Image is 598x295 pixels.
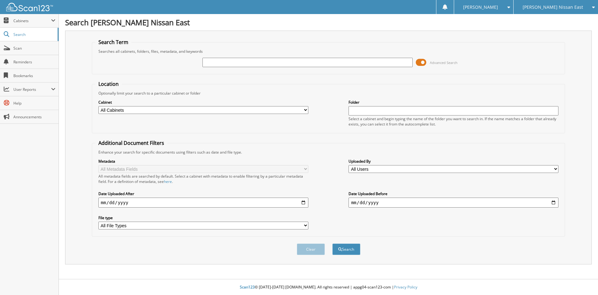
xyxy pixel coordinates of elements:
[98,198,308,208] input: start
[13,18,51,23] span: Cabinets
[95,49,562,54] div: Searches all cabinets, folders, files, metadata, and keywords
[98,159,308,164] label: Metadata
[13,46,55,51] span: Scan
[349,198,558,208] input: end
[98,215,308,220] label: File type
[523,5,583,9] span: [PERSON_NAME] Nissan East
[164,179,172,184] a: here
[13,114,55,120] span: Announcements
[463,5,498,9] span: [PERSON_NAME]
[98,191,308,196] label: Date Uploaded After
[13,59,55,65] span: Reminders
[98,174,308,184] div: All metadata fields are searched by default. Select a cabinet with metadata to enable filtering b...
[13,87,51,92] span: User Reports
[98,100,308,105] label: Cabinet
[297,243,325,255] button: Clear
[349,100,558,105] label: Folder
[349,159,558,164] label: Uploaded By
[13,32,55,37] span: Search
[95,39,131,46] legend: Search Term
[394,284,417,290] a: Privacy Policy
[65,17,592,27] h1: Search [PERSON_NAME] Nissan East
[332,243,360,255] button: Search
[95,140,167,146] legend: Additional Document Filters
[13,101,55,106] span: Help
[349,191,558,196] label: Date Uploaded Before
[59,280,598,295] div: © [DATE]-[DATE] [DOMAIN_NAME]. All rights reserved | appg04-scan123-com |
[349,116,558,127] div: Select a cabinet and begin typing the name of the folder you want to search in. If the name match...
[95,81,122,87] legend: Location
[430,60,458,65] span: Advanced Search
[95,91,562,96] div: Optionally limit your search to a particular cabinet or folder
[240,284,255,290] span: Scan123
[6,3,53,11] img: scan123-logo-white.svg
[13,73,55,78] span: Bookmarks
[95,150,562,155] div: Enhance your search for specific documents using filters such as date and file type.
